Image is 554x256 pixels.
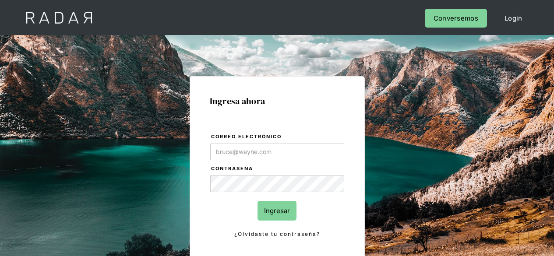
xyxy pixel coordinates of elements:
[210,229,344,239] a: ¿Olvidaste tu contraseña?
[425,9,487,28] a: Conversemos
[496,9,531,28] a: Login
[211,165,344,173] label: Contraseña
[210,132,345,239] form: Login Form
[211,133,344,141] label: Correo electrónico
[210,144,344,160] input: bruce@wayne.com
[258,201,296,221] input: Ingresar
[210,96,345,106] h1: Ingresa ahora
